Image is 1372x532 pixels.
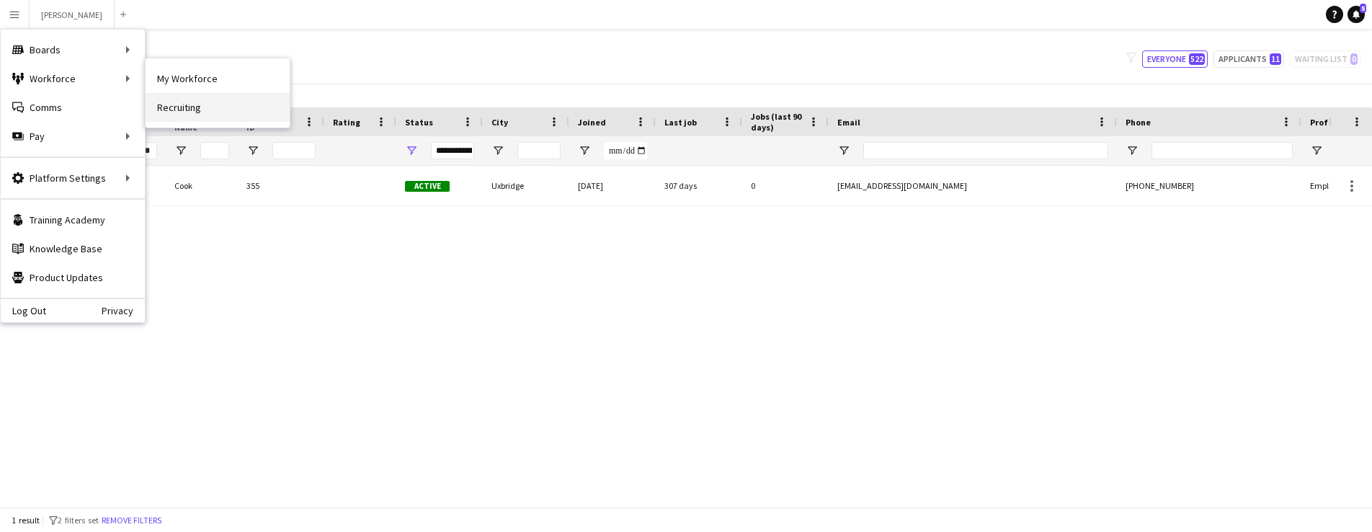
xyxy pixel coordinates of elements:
div: Pay [1,122,145,151]
button: Open Filter Menu [1310,144,1323,157]
span: City [491,117,508,128]
span: 5 [1360,4,1366,13]
button: Applicants11 [1213,50,1284,68]
span: Email [837,117,860,128]
div: Boards [1,35,145,64]
span: Phone [1126,117,1151,128]
a: Comms [1,93,145,122]
span: Jobs (last 90 days) [751,111,803,133]
span: 522 [1189,53,1205,65]
span: Joined [578,117,606,128]
a: Product Updates [1,263,145,292]
span: 2 filters set [58,515,99,526]
button: Open Filter Menu [491,144,504,157]
button: Open Filter Menu [405,144,418,157]
input: Phone Filter Input [1151,142,1293,159]
div: Workforce [1,64,145,93]
a: Recruiting [146,93,290,122]
button: Remove filters [99,513,164,528]
a: Training Academy [1,205,145,234]
div: 0 [742,166,829,205]
button: Open Filter Menu [246,144,259,157]
a: 5 [1347,6,1365,23]
button: Everyone522 [1142,50,1208,68]
input: City Filter Input [517,142,561,159]
div: Platform Settings [1,164,145,192]
button: Open Filter Menu [1126,144,1139,157]
input: Joined Filter Input [604,142,647,159]
input: Workforce ID Filter Input [272,142,316,159]
div: Cook [166,166,238,205]
div: Uxbridge [483,166,569,205]
div: [DATE] [569,166,656,205]
button: Open Filter Menu [837,144,850,157]
div: 355 [238,166,324,205]
a: Log Out [1,305,46,316]
a: Knowledge Base [1,234,145,263]
input: Email Filter Input [863,142,1108,159]
span: Profile [1310,117,1339,128]
button: [PERSON_NAME] [30,1,115,29]
div: [PHONE_NUMBER] [1117,166,1301,205]
input: Last Name Filter Input [200,142,229,159]
button: Open Filter Menu [174,144,187,157]
a: My Workforce [146,64,290,93]
span: Status [405,117,433,128]
span: 11 [1270,53,1281,65]
a: Privacy [102,305,145,316]
span: Rating [333,117,360,128]
span: Last job [664,117,697,128]
div: 307 days [656,166,742,205]
div: [EMAIL_ADDRESS][DOMAIN_NAME] [829,166,1117,205]
span: Active [405,181,450,192]
button: Open Filter Menu [578,144,591,157]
